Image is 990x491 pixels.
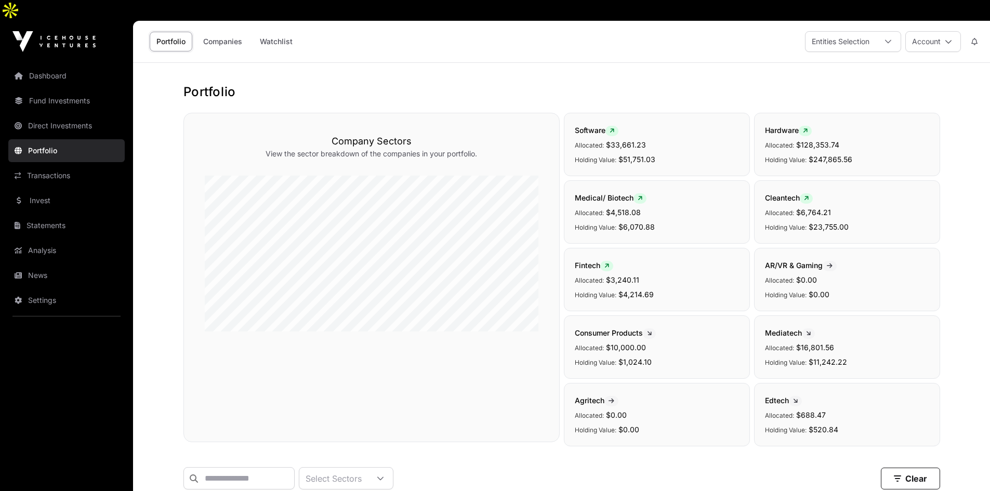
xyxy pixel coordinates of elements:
a: Analysis [8,239,125,262]
img: Icehouse Ventures Logo [12,31,96,52]
span: $128,353.74 [796,140,839,149]
span: $0.00 [618,425,639,434]
span: $23,755.00 [809,222,849,231]
a: Fund Investments [8,89,125,112]
h3: Company Sectors [205,134,538,149]
span: $6,070.88 [618,222,655,231]
span: Allocated: [765,209,794,217]
span: $688.47 [796,410,826,419]
span: $6,764.21 [796,208,831,217]
span: Allocated: [765,344,794,352]
span: Cleantech [765,193,813,202]
span: $3,240.11 [606,275,639,284]
span: $10,000.00 [606,343,646,352]
span: $51,751.03 [618,155,655,164]
a: Dashboard [8,64,125,87]
span: Holding Value: [765,156,807,164]
span: Edtech [765,396,802,405]
span: Allocated: [765,412,794,419]
iframe: Chat Widget [938,441,990,491]
span: Allocated: [575,209,604,217]
button: Clear [881,468,940,489]
span: Holding Value: [575,426,616,434]
a: Watchlist [253,32,299,51]
div: Select Sectors [299,468,368,489]
p: View the sector breakdown of the companies in your portfolio. [205,149,538,159]
span: Holding Value: [765,359,807,366]
span: $33,661.23 [606,140,646,149]
a: News [8,264,125,287]
span: Allocated: [575,344,604,352]
button: Account [905,31,961,52]
span: Allocated: [765,141,794,149]
span: $0.00 [809,290,829,299]
span: $11,242.22 [809,357,847,366]
span: Software [575,126,618,135]
span: $0.00 [796,275,817,284]
a: Portfolio [8,139,125,162]
span: Hardware [765,126,812,135]
span: Mediatech [765,328,815,337]
h1: Portfolio [183,84,940,100]
span: $4,214.69 [618,290,654,299]
span: Holding Value: [765,291,807,299]
a: Direct Investments [8,114,125,137]
span: Medical/ Biotech [575,193,646,202]
span: $520.84 [809,425,838,434]
span: AR/VR & Gaming [765,261,837,270]
a: Settings [8,289,125,312]
span: Holding Value: [575,156,616,164]
span: Holding Value: [765,223,807,231]
span: Agritech [575,396,618,405]
span: $4,518.08 [606,208,641,217]
span: Holding Value: [575,223,616,231]
span: Allocated: [575,276,604,284]
span: Fintech [575,261,613,270]
span: Holding Value: [765,426,807,434]
a: Statements [8,214,125,237]
span: Allocated: [765,276,794,284]
span: $1,024.10 [618,357,652,366]
span: Holding Value: [575,359,616,366]
a: Portfolio [150,32,192,51]
span: Allocated: [575,141,604,149]
div: Entities Selection [806,32,876,51]
a: Invest [8,189,125,212]
span: $247,865.56 [809,155,852,164]
a: Transactions [8,164,125,187]
span: Holding Value: [575,291,616,299]
span: $16,801.56 [796,343,834,352]
span: $0.00 [606,410,627,419]
a: Companies [196,32,249,51]
span: Consumer Products [575,328,656,337]
span: Allocated: [575,412,604,419]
